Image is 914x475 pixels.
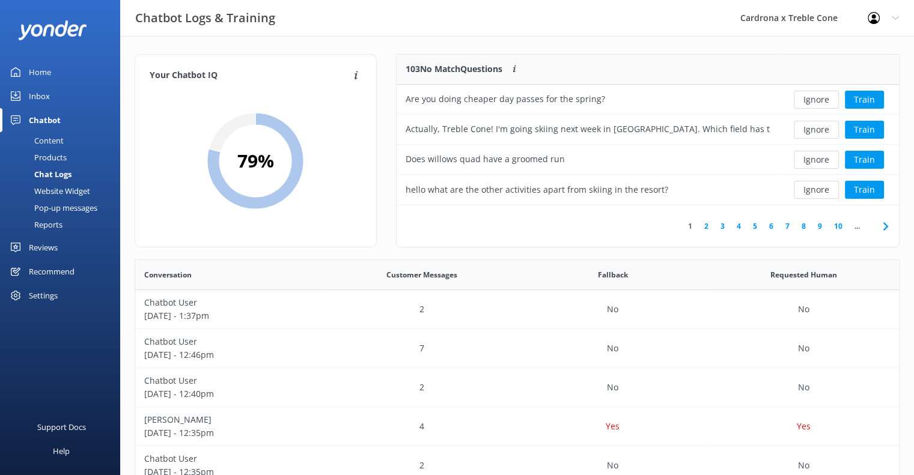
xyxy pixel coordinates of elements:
[698,220,714,232] a: 2
[794,151,839,169] button: Ignore
[419,381,424,394] p: 2
[144,413,317,426] p: [PERSON_NAME]
[37,415,86,439] div: Support Docs
[29,108,61,132] div: Chatbot
[386,269,457,280] span: Customer Messages
[144,309,317,322] p: [DATE] - 1:37pm
[597,269,627,280] span: Fallback
[7,166,120,183] a: Chat Logs
[29,235,58,259] div: Reviews
[397,85,899,205] div: grid
[796,220,812,232] a: 8
[848,220,866,232] span: ...
[607,381,618,394] p: No
[144,335,317,348] p: Chatbot User
[770,269,837,280] span: Requested Human
[845,91,884,109] button: Train
[812,220,828,232] a: 9
[144,387,317,401] p: [DATE] - 12:40pm
[845,121,884,139] button: Train
[419,342,424,355] p: 7
[237,147,274,175] h2: 79 %
[7,132,64,149] div: Content
[29,84,50,108] div: Inbox
[419,420,424,433] p: 4
[406,62,502,76] p: 103 No Match Questions
[18,20,87,40] img: yonder-white-logo.png
[714,220,731,232] a: 3
[7,149,67,166] div: Products
[798,342,809,355] p: No
[144,426,317,440] p: [DATE] - 12:35pm
[845,181,884,199] button: Train
[135,8,275,28] h3: Chatbot Logs & Training
[406,123,770,136] div: Actually, Treble Cone! I'm going skiing next week in [GEOGRAPHIC_DATA]. Which field has the most ...
[798,381,809,394] p: No
[845,151,884,169] button: Train
[7,199,97,216] div: Pop-up messages
[397,145,899,175] div: row
[731,220,747,232] a: 4
[135,290,899,329] div: row
[144,374,317,387] p: Chatbot User
[7,183,120,199] a: Website Widget
[7,183,90,199] div: Website Widget
[607,303,618,316] p: No
[135,329,899,368] div: row
[144,296,317,309] p: Chatbot User
[763,220,779,232] a: 6
[682,220,698,232] a: 1
[798,303,809,316] p: No
[7,132,120,149] a: Content
[144,269,192,280] span: Conversation
[29,60,51,84] div: Home
[797,420,811,433] p: Yes
[794,91,839,109] button: Ignore
[828,220,848,232] a: 10
[7,166,72,183] div: Chat Logs
[747,220,763,232] a: 5
[135,407,899,446] div: row
[7,149,120,166] a: Products
[397,85,899,115] div: row
[779,220,796,232] a: 7
[29,259,75,283] div: Recommend
[397,115,899,145] div: row
[606,420,620,433] p: Yes
[53,439,70,463] div: Help
[135,368,899,407] div: row
[406,153,565,166] div: Does willows quad have a groomed run
[7,216,62,233] div: Reports
[406,92,605,106] div: Are you doing cheaper day passes for the spring?
[150,69,350,82] h4: Your Chatbot IQ
[794,181,839,199] button: Ignore
[607,459,618,472] p: No
[419,459,424,472] p: 2
[7,216,120,233] a: Reports
[144,348,317,362] p: [DATE] - 12:46pm
[7,199,120,216] a: Pop-up messages
[419,303,424,316] p: 2
[144,452,317,465] p: Chatbot User
[397,175,899,205] div: row
[798,459,809,472] p: No
[29,283,58,307] div: Settings
[607,342,618,355] p: No
[794,121,839,139] button: Ignore
[406,183,668,196] div: hello what are the other activities apart from skiing in the resort?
